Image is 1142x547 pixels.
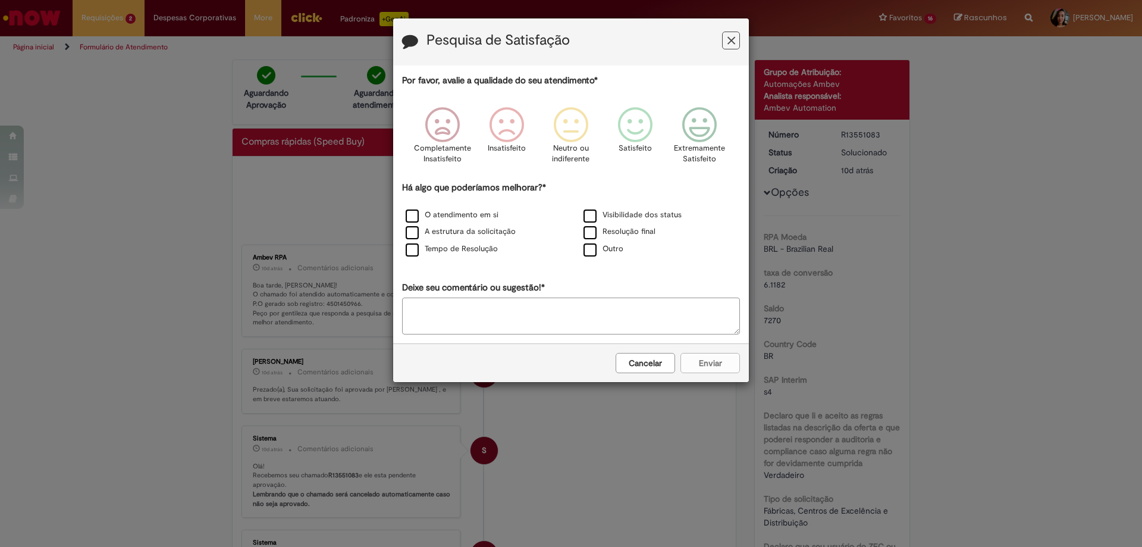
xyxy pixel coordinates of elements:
label: Tempo de Resolução [406,243,498,255]
div: Insatisfeito [476,98,537,180]
label: Visibilidade dos status [583,210,682,221]
div: Neutro ou indiferente [541,98,601,180]
p: Insatisfeito [488,143,526,154]
div: Satisfeito [605,98,666,180]
p: Completamente Insatisfeito [414,143,471,165]
div: Completamente Insatisfeito [412,98,472,180]
p: Neutro ou indiferente [550,143,592,165]
label: O atendimento em si [406,210,498,221]
div: Extremamente Satisfeito [669,98,730,180]
label: Por favor, avalie a qualidade do seu atendimento* [402,74,598,87]
div: Há algo que poderíamos melhorar?* [402,182,740,258]
p: Extremamente Satisfeito [674,143,725,165]
label: A estrutura da solicitação [406,226,516,237]
label: Pesquisa de Satisfação [426,33,570,48]
label: Deixe seu comentário ou sugestão!* [402,282,545,294]
button: Cancelar [616,353,675,373]
p: Satisfeito [619,143,652,154]
label: Outro [583,243,623,255]
label: Resolução final [583,226,655,237]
